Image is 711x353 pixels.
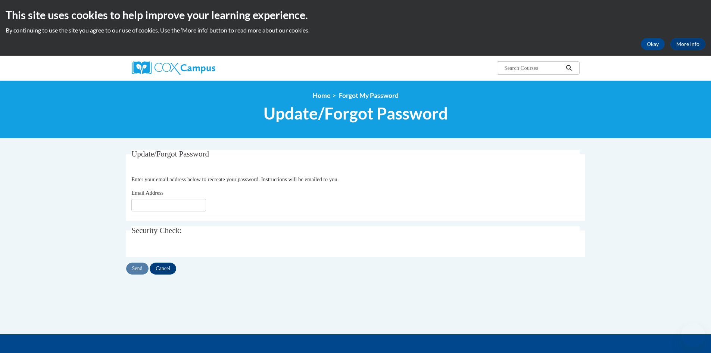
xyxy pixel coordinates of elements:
[6,26,705,34] p: By continuing to use the site you agree to our use of cookies. Use the ‘More info’ button to read...
[670,38,705,50] a: More Info
[641,38,665,50] button: Okay
[132,61,215,75] img: Cox Campus
[131,190,163,196] span: Email Address
[563,64,574,72] button: Search
[131,149,209,158] span: Update/Forgot Password
[263,103,448,123] span: Update/Forgot Password
[150,263,176,275] input: Cancel
[131,199,206,211] input: Email
[681,323,705,347] iframe: Button to launch messaging window
[313,92,330,99] a: Home
[131,176,339,182] span: Enter your email address below to recreate your password. Instructions will be emailed to you.
[503,64,563,72] input: Search Courses
[131,226,182,235] span: Security Check:
[339,92,399,99] span: Forgot My Password
[6,7,705,22] h2: This site uses cookies to help improve your learning experience.
[132,61,274,75] a: Cox Campus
